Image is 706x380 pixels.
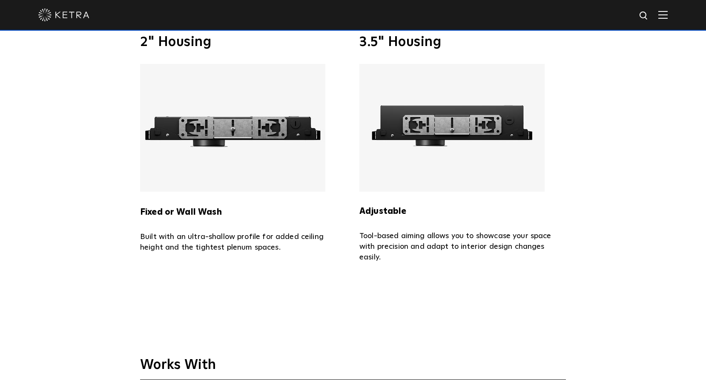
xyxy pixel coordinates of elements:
img: Ketra 2" Fixed or Wall Wash Housing with an ultra slim profile [140,64,325,192]
img: ketra-logo-2019-white [38,9,89,21]
h3: 2" Housing [140,35,347,49]
strong: Fixed or Wall Wash [140,208,222,216]
img: Ketra 3.5" Adjustable Housing with an ultra slim profile [359,64,545,192]
strong: Adjustable [359,207,407,216]
img: Hamburger%20Nav.svg [658,11,668,19]
p: Tool-based aiming allows you to showcase your space with precision and adapt to interior design c... [359,231,566,263]
h3: 3.5" Housing [359,35,566,49]
h3: Works With [140,357,566,380]
img: search icon [639,11,649,21]
p: Built with an ultra-shallow profile for added ceiling height and the tightest plenum spaces. [140,232,347,253]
